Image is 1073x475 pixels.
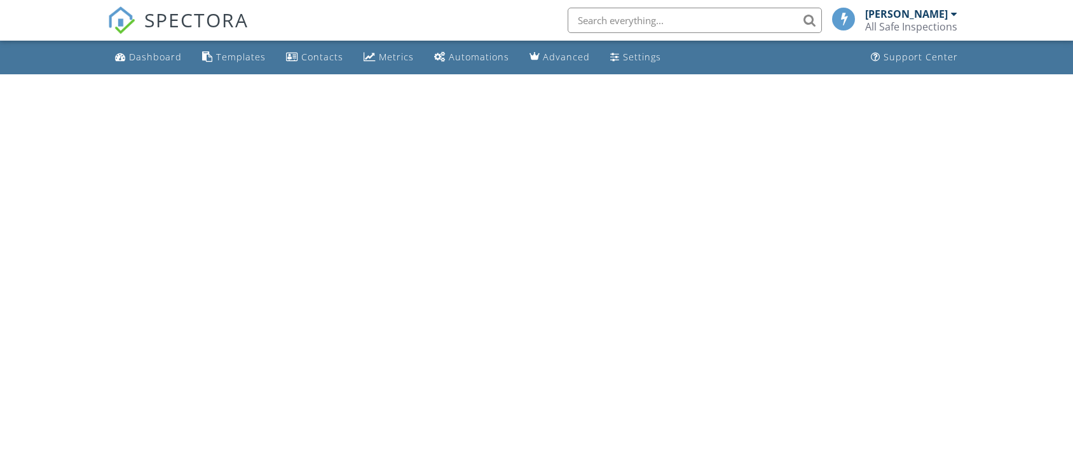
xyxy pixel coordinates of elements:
a: Contacts [281,46,348,69]
a: Automations (Basic) [429,46,514,69]
a: Support Center [866,46,963,69]
div: Settings [623,51,661,63]
a: Settings [605,46,666,69]
a: Templates [197,46,271,69]
div: [PERSON_NAME] [865,8,948,20]
img: The Best Home Inspection Software - Spectora [107,6,135,34]
div: Automations [449,51,509,63]
a: Metrics [359,46,419,69]
div: Support Center [884,51,958,63]
div: Dashboard [129,51,182,63]
div: Metrics [379,51,414,63]
div: All Safe Inspections [865,20,957,33]
a: SPECTORA [107,17,249,44]
a: Advanced [524,46,595,69]
span: SPECTORA [144,6,249,33]
div: Templates [216,51,266,63]
div: Contacts [301,51,343,63]
a: Dashboard [110,46,187,69]
div: Advanced [543,51,590,63]
input: Search everything... [568,8,822,33]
